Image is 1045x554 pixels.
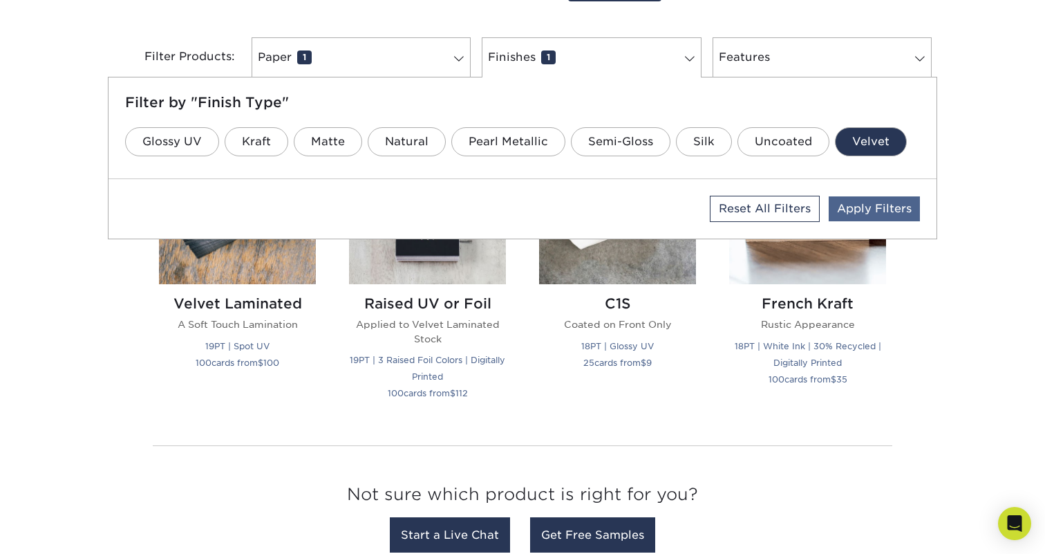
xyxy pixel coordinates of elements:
[225,127,288,156] a: Kraft
[205,341,270,351] small: 19PT | Spot UV
[729,317,886,331] p: Rustic Appearance
[769,374,847,385] small: cards from
[571,127,670,156] a: Semi-Gloss
[349,295,506,312] h2: Raised UV or Foil
[829,196,920,221] a: Apply Filters
[729,295,886,312] h2: French Kraft
[350,355,505,382] small: 19PT | 3 Raised Foil Colors | Digitally Printed
[294,127,362,156] a: Matte
[258,358,263,368] span: $
[388,388,468,398] small: cards from
[125,94,920,111] h5: Filter by "Finish Type"
[196,358,211,368] span: 100
[729,127,886,418] a: French Kraft Business Cards French Kraft Rustic Appearance 18PT | White Ink | 30% Recycled | Digi...
[676,127,732,156] a: Silk
[646,358,652,368] span: 9
[455,388,468,398] span: 112
[196,358,279,368] small: cards from
[125,127,219,156] a: Glossy UV
[998,507,1031,540] div: Open Intercom Messenger
[297,50,312,64] span: 1
[153,474,892,521] h3: Not sure which product is right for you?
[835,127,907,156] a: Velvet
[581,341,654,351] small: 18PT | Glossy UV
[735,341,881,368] small: 18PT | White Ink | 30% Recycled | Digitally Printed
[390,517,510,553] a: Start a Live Chat
[451,127,565,156] a: Pearl Metallic
[159,127,316,418] a: Velvet Laminated Business Cards Velvet Laminated A Soft Touch Lamination 19PT | Spot UV 100cards ...
[737,127,829,156] a: Uncoated
[159,295,316,312] h2: Velvet Laminated
[539,127,696,418] a: C1S Business Cards C1S Coated on Front Only 18PT | Glossy UV 25cards from$9
[583,358,652,368] small: cards from
[530,517,655,553] a: Get Free Samples
[641,358,646,368] span: $
[108,37,246,77] div: Filter Products:
[482,37,701,77] a: Finishes1
[710,196,820,222] a: Reset All Filters
[836,374,847,385] span: 35
[539,295,696,312] h2: C1S
[349,127,506,418] a: Raised UV or Foil Business Cards Raised UV or Foil Applied to Velvet Laminated Stock 19PT | 3 Rai...
[252,37,471,77] a: Paper1
[831,374,836,385] span: $
[263,358,279,368] span: 100
[541,50,556,64] span: 1
[769,374,784,385] span: 100
[713,37,932,77] a: Features
[450,388,455,398] span: $
[349,317,506,346] p: Applied to Velvet Laminated Stock
[159,317,316,331] p: A Soft Touch Lamination
[583,358,594,368] span: 25
[368,127,446,156] a: Natural
[388,388,404,398] span: 100
[539,317,696,331] p: Coated on Front Only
